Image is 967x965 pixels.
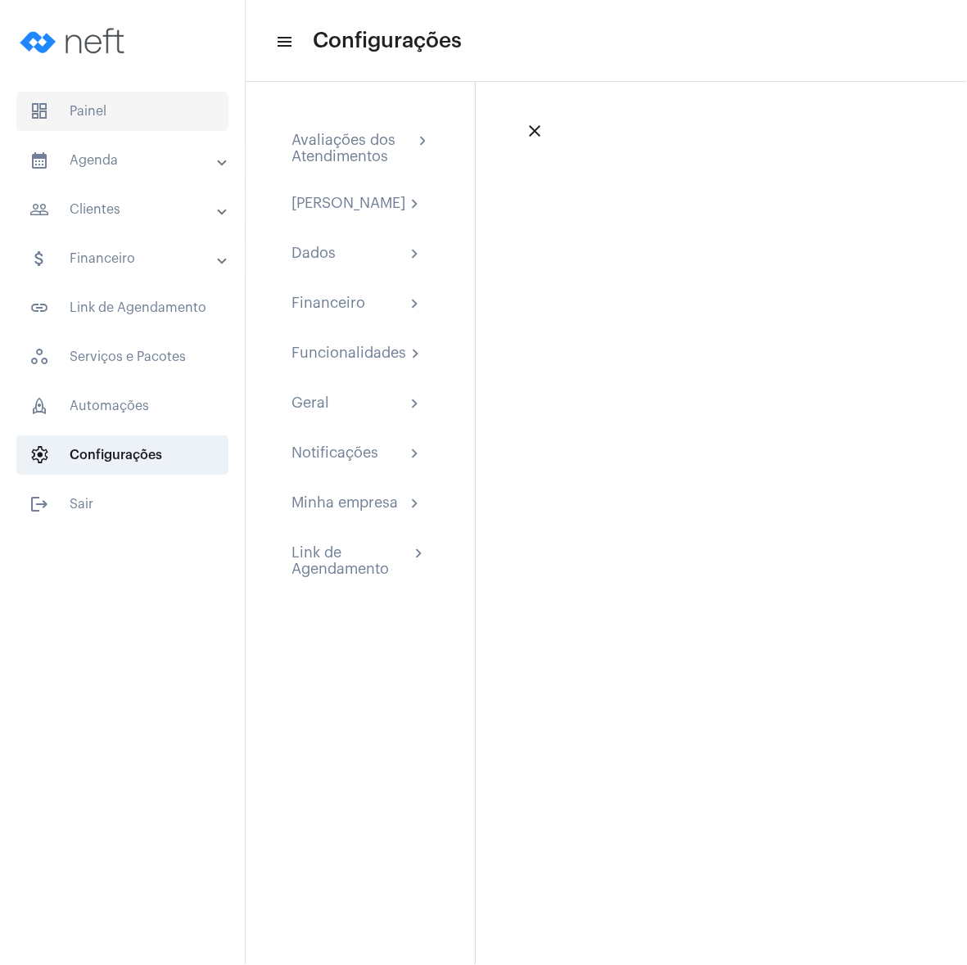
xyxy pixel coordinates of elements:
div: [PERSON_NAME] [291,195,405,214]
mat-expansion-panel-header: sidenav iconFinanceiro [10,239,245,278]
mat-panel-title: Financeiro [29,249,219,268]
div: Link de Agendamento [291,544,409,577]
mat-expansion-panel-header: sidenav iconClientes [10,190,245,229]
span: Configurações [16,435,228,475]
div: Financeiro [291,295,365,314]
mat-icon: chevron_right [405,444,425,464]
div: Funcionalidades [291,345,406,364]
span: sidenav icon [29,445,49,465]
mat-icon: chevron_right [405,195,425,214]
span: Link de Agendamento [16,288,228,327]
mat-icon: sidenav icon [29,151,49,170]
mat-icon: chevron_right [405,395,425,414]
mat-icon: sidenav icon [29,298,49,318]
mat-icon: sidenav icon [29,494,49,514]
img: logo-neft-novo-2.png [13,8,136,74]
span: Painel [16,92,228,131]
mat-icon: sidenav icon [29,200,49,219]
mat-icon: close [525,121,545,141]
span: Sair [16,485,228,524]
mat-icon: sidenav icon [275,32,291,52]
div: Dados [291,245,336,264]
div: Avaliações dos Atendimentos [291,132,413,165]
mat-panel-title: Agenda [29,151,219,170]
span: sidenav icon [29,396,49,416]
div: Notificações [291,444,378,464]
mat-icon: chevron_right [413,132,425,151]
mat-icon: chevron_right [406,345,425,364]
span: Automações [16,386,228,426]
mat-icon: chevron_right [409,544,425,564]
mat-icon: chevron_right [405,494,425,514]
div: Minha empresa [291,494,398,514]
span: sidenav icon [29,101,49,121]
mat-icon: chevron_right [405,295,425,314]
mat-panel-title: Clientes [29,200,219,219]
div: Geral [291,395,329,414]
span: sidenav icon [29,347,49,367]
mat-icon: sidenav icon [29,249,49,268]
mat-expansion-panel-header: sidenav iconAgenda [10,141,245,180]
span: Serviços e Pacotes [16,337,228,377]
mat-icon: chevron_right [405,245,425,264]
span: Configurações [313,28,462,54]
